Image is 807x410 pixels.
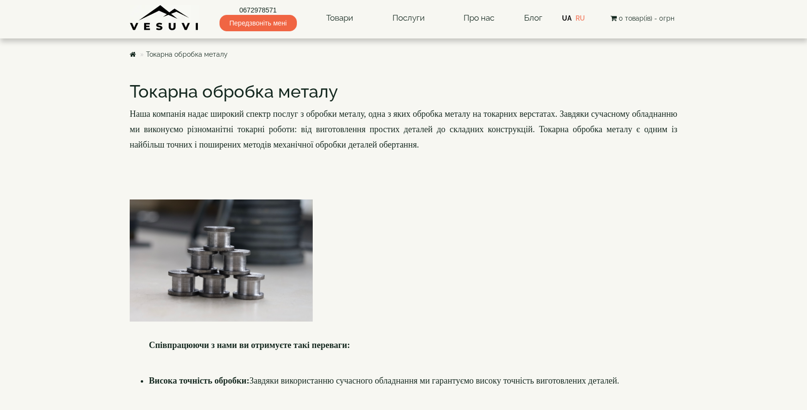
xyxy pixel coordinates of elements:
[608,13,677,24] button: 0 товар(ів) - 0грн
[130,82,677,101] h1: Токарна обробка металу
[149,376,249,385] strong: Висока точність обробки:
[149,340,350,350] b: Співпрацюючи з нами ви отримуєте такі переваги:
[220,5,297,15] a: 0672978571
[149,373,677,388] li: Завдяки використанню сучасного обладнання ми гарантуємо високу точність виготовлених деталей.
[220,15,297,31] span: Передзвоніть мені
[146,50,228,58] a: Токарна обробка металу
[317,7,363,29] a: Товари
[454,7,504,29] a: Про нас
[575,14,585,22] a: RU
[130,5,199,31] img: Завод VESUVI
[130,199,313,322] img: IMG_4066.JPG
[562,14,572,22] a: UA
[130,109,677,150] font: Наша компанія надає широкий спектр послуг з обробки металу, одна з яких обробка металу на токарни...
[619,14,674,22] span: 0 товар(ів) - 0грн
[524,13,542,23] a: Блог
[383,7,434,29] a: Послуги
